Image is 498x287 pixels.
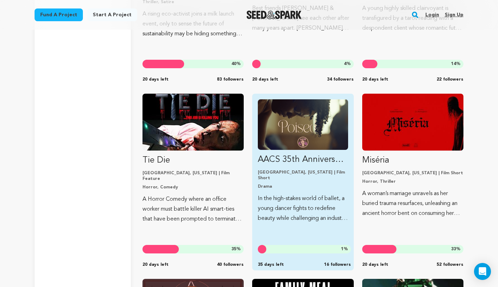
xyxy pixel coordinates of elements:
[437,262,463,268] span: 52 followers
[87,8,137,21] a: Start a project
[258,184,348,189] p: Drama
[247,11,302,19] img: Seed&Spark Logo Dark Mode
[258,170,348,181] p: [GEOGRAPHIC_DATA], [US_STATE] | Film Short
[362,170,463,176] p: [GEOGRAPHIC_DATA], [US_STATE] | Film Short
[258,194,348,223] p: In the high-stakes world of ballet, a young dancer fights to redefine beauty while challenging an...
[258,154,348,165] p: AACS 35th Anniversary Celebration Short Film
[217,77,244,82] span: 83 followers
[324,262,351,268] span: 16 followers
[142,94,244,224] a: Fund Tie Die
[437,77,463,82] span: 22 followers
[362,179,463,184] p: Horror, Thriller
[344,61,351,67] span: %
[341,247,344,251] span: 1
[142,194,244,224] p: A Horror Comedy where an office worker must battle killer AI smart-ties that have been prompted t...
[362,262,388,268] span: 20 days left
[258,99,348,223] a: Fund AACS 35th Anniversary Celebration Short Film
[451,246,461,252] span: %
[362,77,388,82] span: 20 days left
[258,262,284,268] span: 35 days left
[445,9,463,20] a: Sign up
[231,246,241,252] span: %
[451,62,456,66] span: 14
[231,61,241,67] span: %
[344,62,346,66] span: 4
[142,170,244,182] p: [GEOGRAPHIC_DATA], [US_STATE] | Film Feature
[252,77,278,82] span: 20 days left
[425,9,439,20] a: Login
[474,263,491,280] div: Open Intercom Messenger
[142,77,169,82] span: 20 days left
[362,189,463,218] p: A woman’s marriage unravels as her buried trauma resurfaces, unleashing an ancient horror bent on...
[362,94,463,218] a: Fund Miséria
[362,155,463,166] p: Miséria
[142,155,244,166] p: Tie Die
[217,262,244,268] span: 40 followers
[142,184,244,190] p: Horror, Comedy
[35,8,83,21] a: Fund a project
[231,62,236,66] span: 40
[341,246,348,252] span: %
[327,77,354,82] span: 34 followers
[142,262,169,268] span: 20 days left
[231,247,236,251] span: 35
[451,247,456,251] span: 33
[247,11,302,19] a: Seed&Spark Homepage
[451,61,461,67] span: %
